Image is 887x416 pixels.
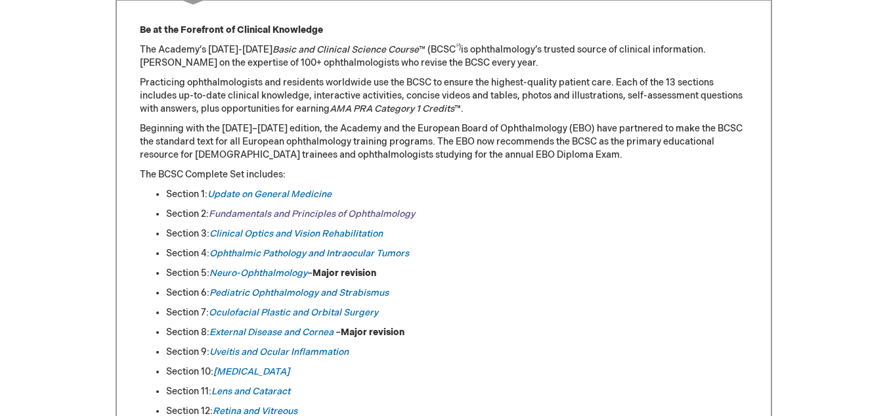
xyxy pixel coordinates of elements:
li: Section 6: [166,287,748,300]
li: Section 11: [166,385,748,398]
sup: ®) [456,43,461,51]
strong: Major revision [313,267,376,279]
a: Clinical Optics and Vision Rehabilitation [209,228,383,239]
li: Section 3: [166,227,748,241]
a: Oculofacial Plastic and Orbital Surgery [209,307,378,318]
a: Pediatric Ophthalmology and Strabismus [209,287,389,298]
li: Section 8: – [166,326,748,339]
li: Section 7: [166,306,748,319]
a: Lens and Cataract [211,386,290,397]
a: Fundamentals and Principles of Ophthalmology [209,208,415,220]
li: Section 5: – [166,267,748,280]
a: [MEDICAL_DATA] [213,366,290,377]
p: The BCSC Complete Set includes: [140,168,748,181]
li: Section 4: [166,247,748,260]
a: Ophthalmic Pathology and Intraocular Tumors [209,248,409,259]
em: Basic and Clinical Science Course [272,44,419,55]
a: Uveitis and Ocular Inflammation [209,346,349,358]
p: Beginning with the [DATE]–[DATE] edition, the Academy and the European Board of Ophthalmology (EB... [140,122,748,162]
p: The Academy’s [DATE]-[DATE] ™ (BCSC is ophthalmology’s trusted source of clinical information. [P... [140,43,748,70]
li: Section 1: [166,188,748,201]
li: Section 10: [166,365,748,379]
a: Update on General Medicine [207,189,332,200]
strong: Be at the Forefront of Clinical Knowledge [140,24,323,35]
p: Practicing ophthalmologists and residents worldwide use the BCSC to ensure the highest-quality pa... [140,76,748,116]
a: External Disease and Cornea [209,327,334,338]
a: Neuro-Ophthalmology [209,267,307,279]
strong: Major revision [341,327,404,338]
li: Section 9: [166,346,748,359]
li: Section 2: [166,208,748,221]
em: AMA PRA Category 1 Credits [330,103,454,114]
